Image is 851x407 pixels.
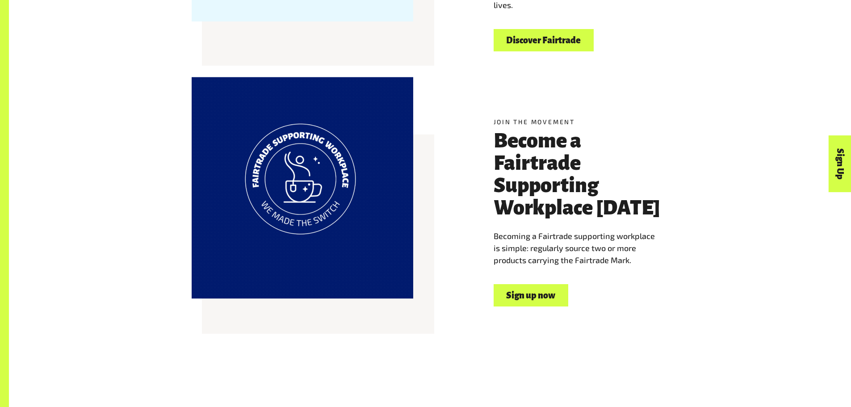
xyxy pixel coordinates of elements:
h3: Become a Fairtrade Supporting Workplace [DATE] [494,130,669,219]
a: Discover Fairtrade [494,29,594,52]
p: Becoming a Fairtrade supporting workplace is simple: regularly source two or more products carryi... [494,230,669,266]
a: Sign up now [494,284,568,307]
h5: Join the movement [494,117,669,126]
